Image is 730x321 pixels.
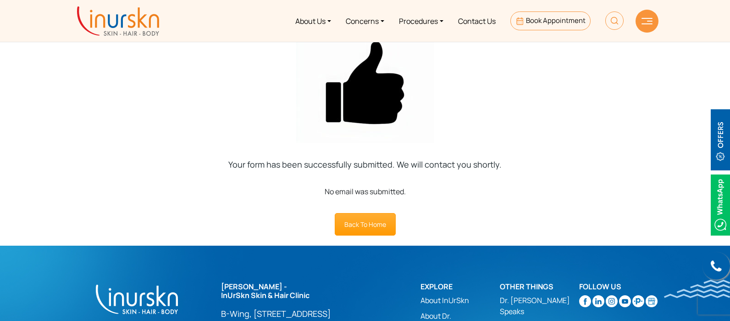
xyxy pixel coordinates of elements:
img: HeaderSearch [605,11,624,30]
img: Whatsappicon [711,175,730,236]
a: About InUrSkn [420,295,500,306]
h2: [PERSON_NAME] - InUrSkn Skin & Hair Clinic [221,282,373,300]
h2: Follow Us [579,282,658,291]
h2: Explore [420,282,500,291]
h2: Other Things [500,282,579,291]
img: hamLine.svg [642,18,653,24]
a: Dr. [PERSON_NAME] Speaks [500,295,579,317]
a: Concerns [338,4,392,38]
img: inurskn-logo [77,6,159,36]
img: youtube [619,295,631,307]
a: B-Wing, [STREET_ADDRESS] [221,308,373,319]
img: inurskn-footer-logo [94,282,179,316]
img: offerBt [711,109,730,170]
img: thank you [296,23,434,143]
a: Contact Us [451,4,503,38]
img: facebook [579,295,591,307]
img: sejal-saheta-dermatologist [632,295,644,307]
img: instagram [606,295,618,307]
a: Back To Home [335,213,396,236]
img: linkedin [592,295,604,307]
a: Book Appointment [510,11,591,30]
a: Whatsappicon [711,199,730,209]
a: Procedures [392,4,451,38]
img: Skin-and-Hair-Clinic [646,295,658,307]
a: About Us [288,4,338,38]
span: Book Appointment [526,16,586,25]
img: bluewave [664,280,730,298]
